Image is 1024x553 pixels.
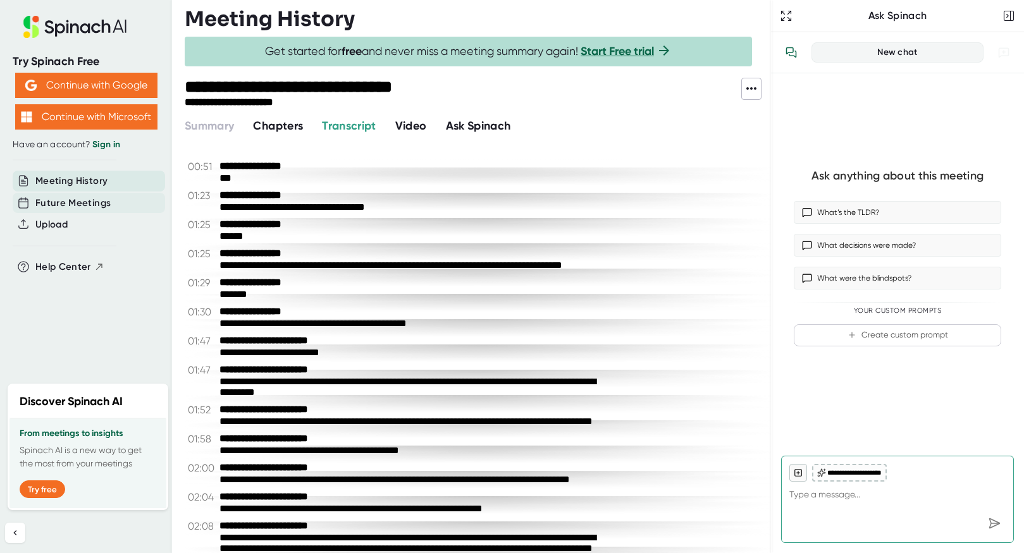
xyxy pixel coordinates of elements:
[779,40,804,65] button: View conversation history
[15,104,157,130] button: Continue with Microsoft
[188,161,216,173] span: 00:51
[5,523,25,543] button: Collapse sidebar
[188,277,216,289] span: 01:29
[446,118,511,135] button: Ask Spinach
[581,44,654,58] a: Start Free trial
[322,119,376,133] span: Transcript
[253,118,303,135] button: Chapters
[185,7,355,31] h3: Meeting History
[188,306,216,318] span: 01:30
[188,433,216,445] span: 01:58
[20,393,123,410] h2: Discover Spinach AI
[188,520,216,532] span: 02:08
[35,260,104,274] button: Help Center
[35,196,111,210] button: Future Meetings
[188,364,216,376] span: 01:47
[35,174,108,188] button: Meeting History
[20,428,156,439] h3: From meetings to insights
[794,307,1001,315] div: Your Custom Prompts
[794,201,1001,224] button: What’s the TLDR?
[188,491,216,503] span: 02:04
[265,44,672,59] span: Get started for and never miss a meeting summary again!
[1000,7,1018,25] button: Close conversation sidebar
[188,190,216,202] span: 01:23
[185,119,234,133] span: Summary
[188,219,216,231] span: 01:25
[25,80,37,91] img: Aehbyd4JwY73AAAAAElFTkSuQmCC
[20,444,156,470] p: Spinach AI is a new way to get the most from your meetings
[983,512,1006,535] div: Send message
[322,118,376,135] button: Transcript
[794,234,1001,257] button: What decisions were made?
[188,462,216,474] span: 02:00
[188,248,216,260] span: 01:25
[342,44,362,58] b: free
[446,119,511,133] span: Ask Spinach
[820,47,975,58] div: New chat
[794,324,1001,346] button: Create custom prompt
[20,480,65,498] button: Try free
[13,54,159,69] div: Try Spinach Free
[395,118,427,135] button: Video
[777,7,795,25] button: Expand to Ask Spinach page
[185,118,234,135] button: Summary
[13,139,159,150] div: Have an account?
[188,335,216,347] span: 01:47
[15,73,157,98] button: Continue with Google
[92,139,120,150] a: Sign in
[795,9,1000,22] div: Ask Spinach
[395,119,427,133] span: Video
[188,404,216,416] span: 01:52
[253,119,303,133] span: Chapters
[35,260,91,274] span: Help Center
[811,169,984,183] div: Ask anything about this meeting
[35,217,68,232] button: Upload
[794,267,1001,289] button: What were the blindspots?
